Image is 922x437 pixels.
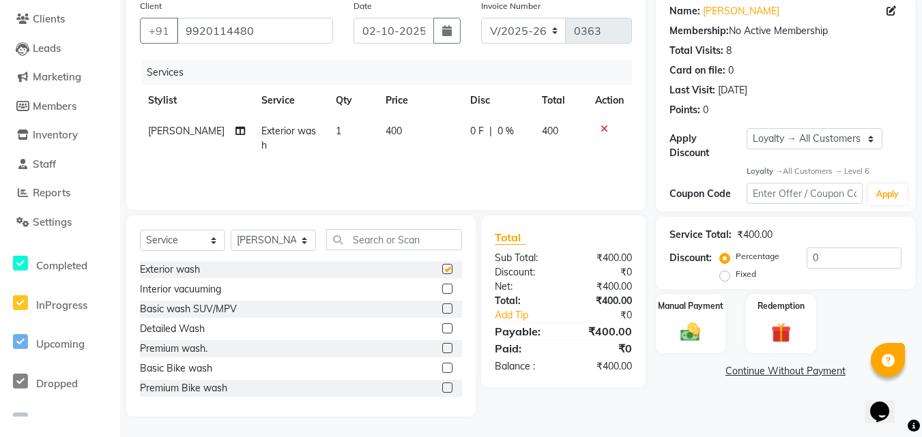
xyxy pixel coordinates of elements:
span: Settings [33,215,72,228]
span: Clients [33,12,65,25]
div: All Customers → Level 6 [747,166,902,177]
label: Percentage [736,250,779,262]
span: 400 [386,125,402,137]
div: Premium wash. [140,342,207,356]
th: Disc [462,85,534,116]
div: ⁠Detailed Wash [140,322,205,336]
span: Tentative [36,416,80,429]
span: [PERSON_NAME] [148,125,225,137]
label: Fixed [736,268,756,280]
div: Card on file: [669,63,725,78]
div: Discount: [485,265,563,280]
input: Search by Name/Mobile/Email/Code [177,18,333,44]
div: Basic wash SUV/MPV [140,302,237,316]
th: Price [377,85,462,116]
span: 400 [542,125,558,137]
span: Reports [33,186,70,199]
div: ₹400.00 [563,294,642,308]
div: Interior vacuuming [140,282,221,297]
div: ₹400.00 [563,280,642,294]
button: +91 [140,18,178,44]
label: Manual Payment [658,300,723,312]
div: ₹400.00 [563,323,642,340]
div: 0 [703,103,708,117]
a: Staff [3,157,116,172]
span: Dropped [36,377,78,390]
div: 8 [726,44,732,58]
div: Balance : [485,359,563,374]
div: Coupon Code [669,187,747,201]
div: Service Total: [669,228,732,242]
div: ₹400.00 [563,359,642,374]
div: [DATE] [718,83,747,97]
span: Total [495,230,526,245]
div: Services [141,60,642,85]
div: 0 [728,63,734,78]
th: Service [253,85,328,116]
span: Leads [33,42,61,55]
div: Name: [669,4,700,18]
iframe: chat widget [865,382,908,423]
div: Membership: [669,24,729,38]
div: Paid: [485,340,563,357]
th: Action [587,85,632,116]
span: | [489,124,492,138]
span: Completed [36,259,87,272]
button: Apply [868,184,907,205]
div: Discount: [669,251,712,265]
div: Payable: [485,323,563,340]
span: Exterior wash [261,125,316,151]
div: Points: [669,103,700,117]
a: [PERSON_NAME] [703,4,779,18]
div: No Active Membership [669,24,902,38]
img: _cash.svg [674,320,706,343]
a: Inventory [3,127,116,143]
div: ₹0 [563,340,642,357]
a: Clients [3,12,116,27]
a: Leads [3,41,116,57]
div: Total: [485,294,563,308]
span: Staff [33,157,56,170]
input: Enter Offer / Coupon Code [747,183,863,204]
strong: Loyalty → [747,166,783,176]
input: Search or Scan [326,229,462,250]
span: 0 F [470,124,484,138]
th: Qty [328,85,377,116]
span: 1 [336,125,341,137]
span: Upcoming [36,337,85,350]
span: Inventory [33,128,78,141]
a: Settings [3,215,116,230]
span: Marketing [33,70,81,83]
div: Apply Discount [669,132,747,160]
div: Premium Bike wash [140,381,227,395]
div: Net: [485,280,563,294]
span: 0 % [498,124,514,138]
div: ₹400.00 [737,228,773,242]
div: ₹0 [577,308,642,322]
th: Total [534,85,587,116]
span: Members [33,100,76,112]
a: Members [3,99,116,115]
div: Exterior wash [140,262,200,277]
div: ₹400.00 [563,251,642,265]
img: _gift.svg [765,320,797,345]
a: Continue Without Payment [659,364,912,378]
a: Add Tip [485,308,576,322]
div: Sub Total: [485,251,563,265]
div: ₹0 [563,265,642,280]
div: Total Visits: [669,44,723,58]
span: InProgress [36,299,87,312]
a: Reports [3,185,116,201]
a: Marketing [3,70,116,85]
div: Basic Bike wash [140,361,212,376]
label: Redemption [758,300,805,312]
th: Stylist [140,85,253,116]
div: Last Visit: [669,83,715,97]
